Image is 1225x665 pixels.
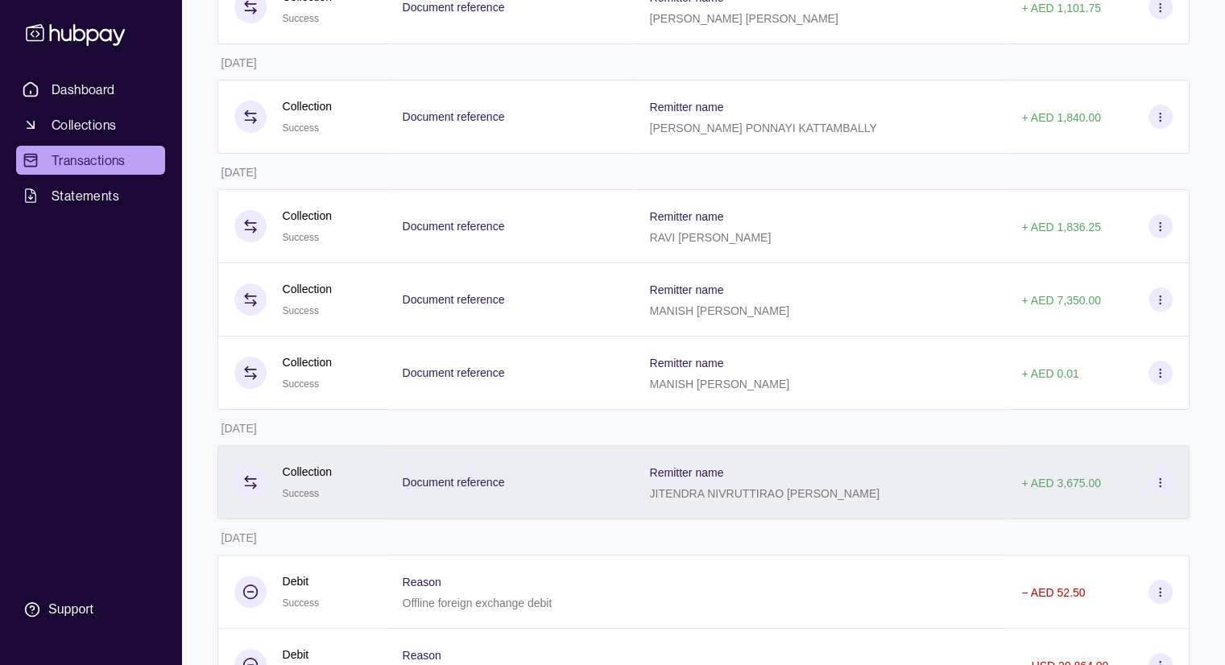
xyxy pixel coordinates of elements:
p: MANISH [PERSON_NAME] [650,304,789,317]
p: [PERSON_NAME] PONNAYI KATTAMBALLY [650,122,877,134]
p: Remitter name [650,357,724,370]
p: JITENDRA NIVRUTTIRAO [PERSON_NAME] [650,487,879,500]
p: Collection [283,97,332,115]
a: Transactions [16,146,165,175]
span: Success [283,232,319,243]
p: Document reference [403,1,505,14]
a: Collections [16,110,165,139]
p: [PERSON_NAME] [PERSON_NAME] [650,12,838,25]
span: Statements [52,186,119,205]
span: Collections [52,115,116,134]
p: [DATE] [221,422,257,435]
p: Reason [403,649,441,662]
p: + AED 1,840.00 [1021,111,1100,124]
p: + AED 1,101.75 [1021,2,1100,14]
p: Collection [283,463,332,481]
p: Remitter name [650,210,724,223]
span: Success [283,488,319,499]
span: Dashboard [52,80,115,99]
p: [DATE] [221,166,257,179]
p: − AED 52.50 [1021,586,1085,599]
p: Remitter name [650,466,724,479]
p: MANISH [PERSON_NAME] [650,378,789,390]
a: Support [16,593,165,626]
span: Transactions [52,151,126,170]
p: + AED 1,836.25 [1021,221,1100,233]
p: [DATE] [221,56,257,69]
p: Document reference [403,220,505,233]
span: Success [283,122,319,134]
span: Success [283,13,319,24]
p: Remitter name [650,283,724,296]
p: Collection [283,280,332,298]
p: Document reference [403,366,505,379]
p: Remitter name [650,101,724,114]
p: + AED 3,675.00 [1021,477,1100,489]
div: Support [48,601,93,618]
p: Collection [283,207,332,225]
p: RAVI [PERSON_NAME] [650,231,772,244]
p: Debit [283,572,319,590]
span: Success [283,305,319,316]
p: Document reference [403,293,505,306]
p: Debit [283,646,319,663]
p: Reason [403,576,441,589]
a: Statements [16,181,165,210]
span: Success [283,378,319,390]
p: Offline foreign exchange debit [403,597,552,609]
a: Dashboard [16,75,165,104]
p: Document reference [403,476,505,489]
p: Collection [283,353,332,371]
p: Document reference [403,110,505,123]
p: [DATE] [221,531,257,544]
p: + AED 0.01 [1021,367,1078,380]
p: + AED 7,350.00 [1021,294,1100,307]
span: Success [283,597,319,609]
